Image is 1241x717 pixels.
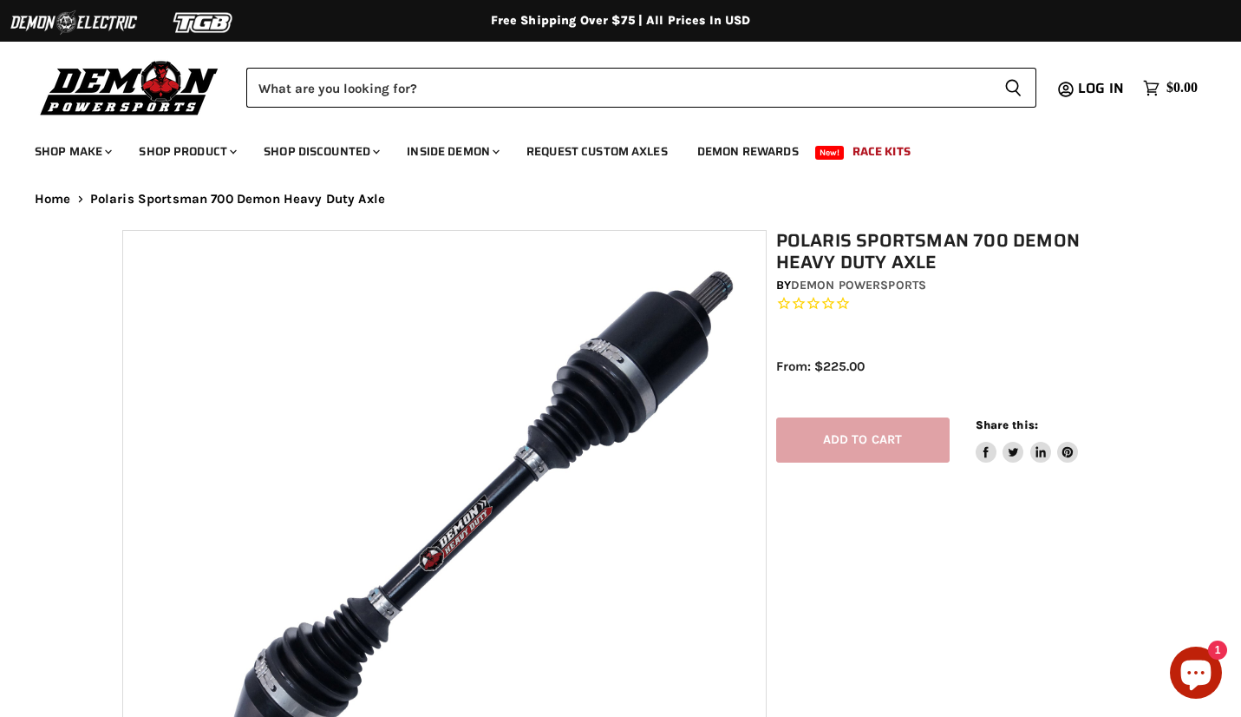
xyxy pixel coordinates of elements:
[139,6,269,39] img: TGB Logo 2
[776,358,865,374] span: From: $225.00
[815,146,845,160] span: New!
[776,230,1127,273] h1: Polaris Sportsman 700 Demon Heavy Duty Axle
[1166,80,1198,96] span: $0.00
[22,127,1193,169] ul: Main menu
[976,418,1038,431] span: Share this:
[776,295,1127,313] span: Rated 0.0 out of 5 stars 0 reviews
[126,134,247,169] a: Shop Product
[791,278,926,293] a: Demon Powersports
[1134,76,1206,101] a: $0.00
[9,6,139,39] img: Demon Electric Logo 2
[394,134,510,169] a: Inside Demon
[1165,647,1227,703] inbox-online-store-chat: Shopify online store chat
[976,418,1079,464] aside: Share this:
[684,134,812,169] a: Demon Rewards
[35,192,71,207] a: Home
[246,68,1036,108] form: Product
[839,134,924,169] a: Race Kits
[22,134,122,169] a: Shop Make
[990,68,1036,108] button: Search
[90,192,385,207] span: Polaris Sportsman 700 Demon Heavy Duty Axle
[35,56,225,118] img: Demon Powersports
[1070,81,1134,96] a: Log in
[1078,77,1124,99] span: Log in
[513,134,681,169] a: Request Custom Axles
[251,134,390,169] a: Shop Discounted
[246,68,990,108] input: Search
[776,276,1127,295] div: by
